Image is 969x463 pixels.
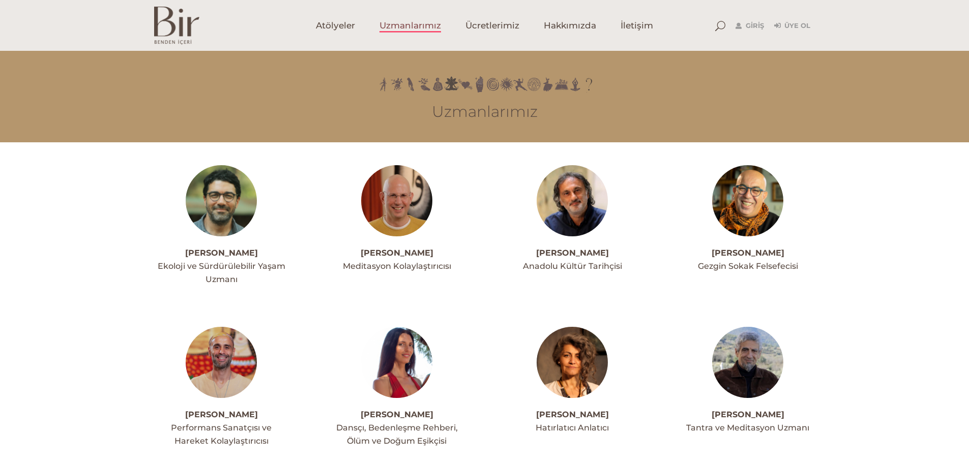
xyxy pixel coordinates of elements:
a: [PERSON_NAME] [536,410,609,419]
img: alperakprofil-300x300.jpg [186,327,257,398]
a: [PERSON_NAME] [361,410,433,419]
span: Ekoloji ve Sürdürülebilir Yaşam Uzmanı [158,261,285,284]
span: Gezgin Sokak Felsefecisi [698,261,798,271]
span: Hakkımızda [544,20,596,32]
span: Atölyeler [316,20,355,32]
a: [PERSON_NAME] [185,248,258,258]
img: Ali_Canip_Olgunlu_003_copy-300x300.jpg [537,165,608,236]
span: Performans Sanatçısı ve Hareket Kolaylaştırıcısı [171,423,272,446]
img: meditasyon-ahmet-1-300x300.jpg [361,165,432,236]
a: [PERSON_NAME] [712,410,784,419]
h3: Uzmanlarımız [154,103,815,121]
img: arbilprofilfoto-300x300.jpg [537,327,608,398]
img: ahmetacarprofil--300x300.jpg [186,165,257,236]
a: Üye Ol [774,20,810,32]
img: Koray_Arham_Mincinozlu_002_copy-300x300.jpg [712,327,783,398]
img: amberprofil1-300x300.jpg [361,327,432,398]
span: İletişim [621,20,653,32]
span: Tantra ve Meditasyon Uzmanı [686,423,809,433]
span: Uzmanlarımız [379,20,441,32]
a: [PERSON_NAME] [185,410,258,419]
img: alinakiprofil--300x300.jpg [712,165,783,236]
span: Anadolu Kültür Tarihçisi [523,261,622,271]
a: [PERSON_NAME] [536,248,609,258]
span: Ücretlerimiz [465,20,519,32]
a: [PERSON_NAME] [712,248,784,258]
a: [PERSON_NAME] [361,248,433,258]
a: Giriş [736,20,764,32]
span: Hatırlatıcı Anlatıcı [536,423,609,433]
span: Meditasyon Kolaylaştırıcısı [343,261,451,271]
span: Dansçı, Bedenleşme Rehberi, Ölüm ve Doğum Eşikçisi [336,423,458,446]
